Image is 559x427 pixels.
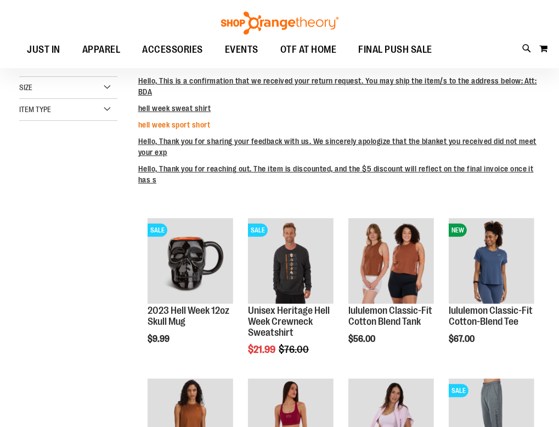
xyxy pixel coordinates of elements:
[449,384,468,397] span: SALE
[348,218,434,304] img: lululemon Classic-Fit Cotton Blend Tank
[443,213,540,371] div: product
[138,76,537,96] a: Hello, This is a confirmation that we received your return request. You may ship the item/s to th...
[142,213,239,371] div: product
[148,218,233,304] img: Product image for Hell Week 12oz Skull Mug
[19,105,51,114] span: Item Type
[148,218,233,306] a: Product image for Hell Week 12oz Skull MugSALE
[348,218,434,306] a: lululemon Classic-Fit Cotton Blend Tank
[138,120,211,129] a: hell week sport short
[248,224,268,237] span: SALE
[449,224,467,237] span: NEW
[148,305,229,327] a: 2023 Hell Week 12oz Skull Mug
[131,37,214,63] a: ACCESSORIES
[219,12,340,35] img: Shop Orangetheory
[16,37,71,63] a: JUST IN
[138,104,211,113] a: hell week sweat shirt
[82,37,121,62] span: APPAREL
[248,218,334,304] img: Product image for Unisex Heritage Hell Week Crewneck Sweatshirt
[449,334,476,344] span: $67.00
[248,305,330,338] a: Unisex Heritage Hell Week Crewneck Sweatshirt
[348,305,432,327] a: lululemon Classic-Fit Cotton Blend Tank
[27,37,60,62] span: JUST IN
[138,164,534,184] a: Hello, Thank you for reaching out. The item is discounted, and the $5 discount will reflect on th...
[343,213,439,371] div: product
[279,344,310,355] span: $76.00
[148,334,171,344] span: $9.99
[449,305,533,327] a: lululemon Classic-Fit Cotton-Blend Tee
[269,37,348,63] a: OTF AT HOME
[71,37,132,63] a: APPAREL
[248,344,277,355] span: $21.99
[242,213,339,382] div: product
[347,37,443,63] a: FINAL PUSH SALE
[148,224,167,237] span: SALE
[225,37,258,62] span: EVENTS
[214,37,269,63] a: EVENTS
[280,37,337,62] span: OTF AT HOME
[348,334,377,344] span: $56.00
[138,137,537,157] a: Hello, Thank you for sharing your feedback with us. We sincerely apologize that the blanket you r...
[449,218,534,306] a: lululemon Classic-Fit Cotton-Blend TeeNEW
[142,37,203,62] span: ACCESSORIES
[449,218,534,304] img: lululemon Classic-Fit Cotton-Blend Tee
[248,218,334,306] a: Product image for Unisex Heritage Hell Week Crewneck SweatshirtSALE
[19,83,32,92] span: Size
[358,37,432,62] span: FINAL PUSH SALE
